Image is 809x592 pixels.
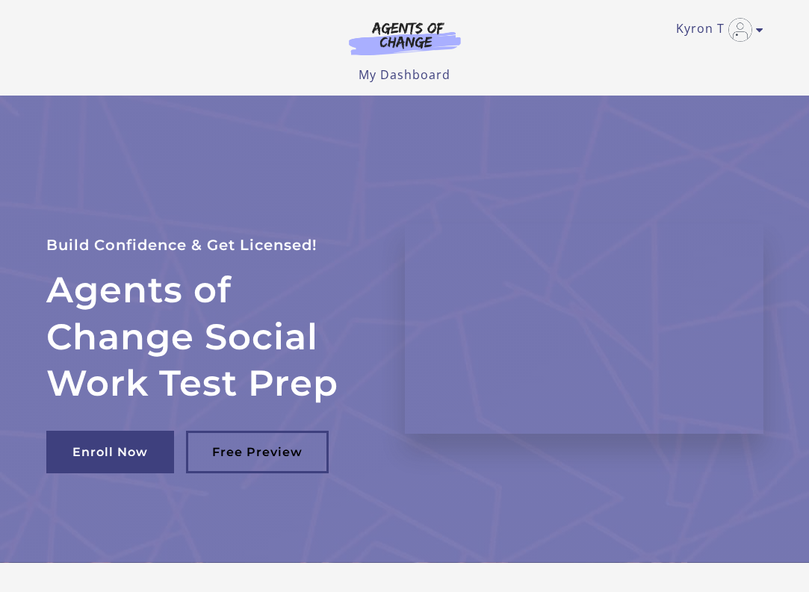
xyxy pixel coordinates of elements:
h2: Agents of Change Social Work Test Prep [46,267,381,406]
a: Free Preview [186,431,329,473]
a: Toggle menu [676,18,756,42]
a: My Dashboard [359,66,450,83]
a: Enroll Now [46,431,174,473]
img: Agents of Change Logo [333,21,477,55]
p: Build Confidence & Get Licensed! [46,233,381,258]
